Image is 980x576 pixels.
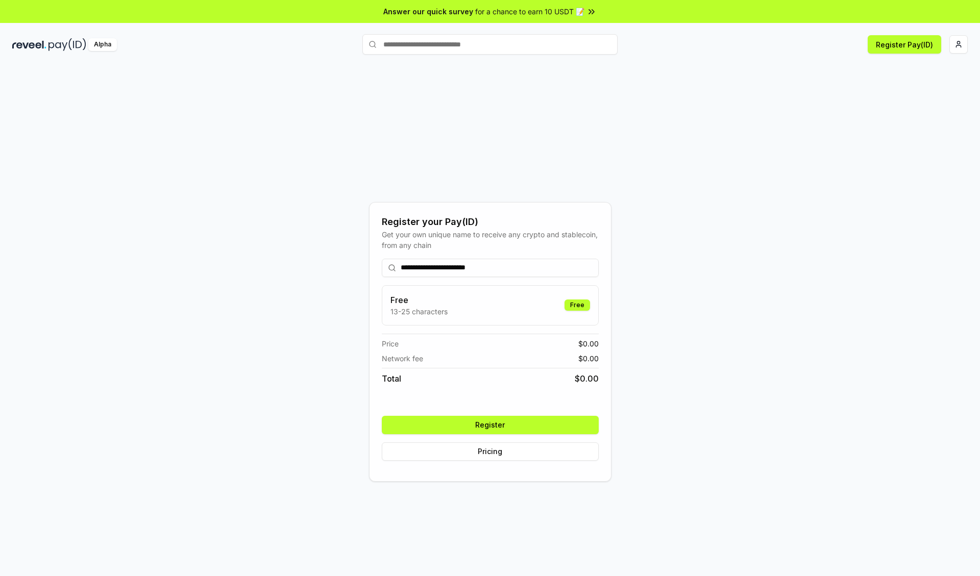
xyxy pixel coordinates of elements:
[48,38,86,51] img: pay_id
[578,353,599,364] span: $ 0.00
[382,416,599,434] button: Register
[390,306,448,317] p: 13-25 characters
[383,6,473,17] span: Answer our quick survey
[382,353,423,364] span: Network fee
[575,372,599,385] span: $ 0.00
[475,6,584,17] span: for a chance to earn 10 USDT 📝
[578,338,599,349] span: $ 0.00
[382,442,599,461] button: Pricing
[868,35,941,54] button: Register Pay(ID)
[12,38,46,51] img: reveel_dark
[382,372,401,385] span: Total
[565,299,590,311] div: Free
[88,38,117,51] div: Alpha
[382,229,599,251] div: Get your own unique name to receive any crypto and stablecoin, from any chain
[390,294,448,306] h3: Free
[382,338,399,349] span: Price
[382,215,599,229] div: Register your Pay(ID)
